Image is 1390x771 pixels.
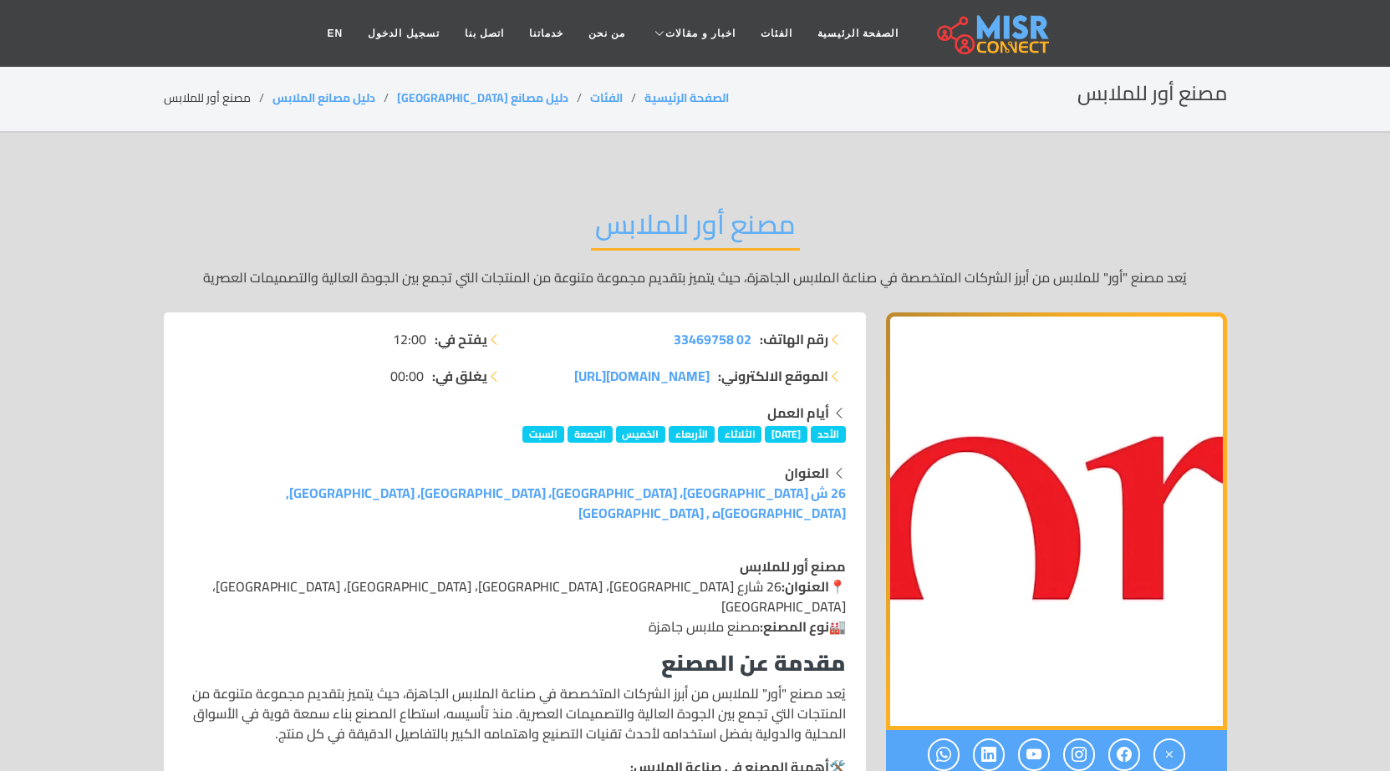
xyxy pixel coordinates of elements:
span: 12:00 [393,329,426,349]
h2: مصنع أور للملابس [591,208,800,251]
a: [DOMAIN_NAME][URL] [574,366,710,386]
p: 📍 26 شارع [GEOGRAPHIC_DATA]، [GEOGRAPHIC_DATA]، [GEOGRAPHIC_DATA]، [GEOGRAPHIC_DATA]، [GEOGRAPHIC... [184,556,846,637]
span: الأحد [811,426,846,443]
strong: رقم الهاتف: [760,329,828,349]
strong: الموقع الالكتروني: [718,366,828,386]
a: من نحن [576,18,638,49]
span: 00:00 [390,366,424,386]
span: [DOMAIN_NAME][URL] [574,363,710,388]
a: اخبار و مقالات [638,18,748,49]
a: EN [315,18,356,49]
span: الثلاثاء [718,426,762,443]
strong: العنوان: [782,574,829,599]
a: الفئات [590,87,623,109]
strong: مصنع أور للملابس [740,554,846,579]
img: main.misr_connect [937,13,1049,54]
strong: يفتح في: [435,329,487,349]
a: دليل مصانع [GEOGRAPHIC_DATA] [397,87,568,109]
span: الجمعة [568,426,613,443]
span: السبت [522,426,564,443]
p: يُعد مصنع "أور" للملابس من أبرز الشركات المتخصصة في صناعة الملابس الجاهزة، حيث يتميز بتقديم مجموع... [184,683,846,743]
span: الخميس [616,426,666,443]
a: تسجيل الدخول [355,18,451,49]
a: خدماتنا [517,18,576,49]
a: الصفحة الرئيسية [805,18,911,49]
strong: مقدمة عن المصنع [661,642,846,683]
li: مصنع أور للملابس [164,89,272,107]
span: الأربعاء [669,426,715,443]
div: 1 / 1 [886,312,1227,730]
a: الفئات [748,18,805,49]
a: الصفحة الرئيسية [644,87,729,109]
img: مصنع أور للملابس [886,312,1227,730]
strong: أيام العمل [767,400,829,425]
span: اخبار و مقالات [665,26,736,41]
span: [DATE] [765,426,807,443]
span: 02 33469758 [674,327,751,352]
a: 26 ش [GEOGRAPHIC_DATA]، [GEOGRAPHIC_DATA]، [GEOGRAPHIC_DATA]، [GEOGRAPHIC_DATA], [GEOGRAPHIC_DATA... [286,480,846,525]
a: اتصل بنا [452,18,517,49]
a: دليل مصانع الملابس [272,87,375,109]
strong: نوع المصنع: [760,614,829,639]
strong: يغلق في: [432,366,487,386]
strong: العنوان [785,460,829,485]
h2: مصنع أور للملابس [1077,82,1227,106]
p: يُعد مصنع "أور" للملابس من أبرز الشركات المتخصصة في صناعة الملابس الجاهزة، حيث يتميز بتقديم مجموع... [164,267,1227,287]
a: 02 33469758 [674,329,751,349]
